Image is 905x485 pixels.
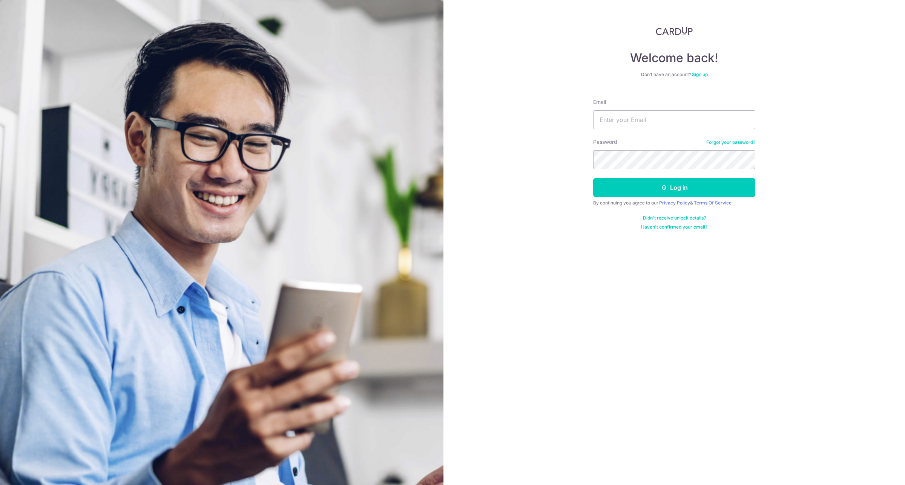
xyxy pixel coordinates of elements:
a: Terms Of Service [694,200,732,206]
label: Password [593,138,617,146]
a: Sign up [692,72,708,77]
div: Don’t have an account? [593,72,755,78]
div: By continuing you agree to our & [593,200,755,206]
a: Haven't confirmed your email? [641,224,707,230]
a: Privacy Policy [659,200,690,206]
label: Email [593,98,606,106]
input: Enter your Email [593,110,755,129]
a: Forgot your password? [706,139,755,145]
a: Didn't receive unlock details? [643,215,706,221]
img: CardUp Logo [656,26,693,35]
h4: Welcome back! [593,50,755,66]
button: Log in [593,178,755,197]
